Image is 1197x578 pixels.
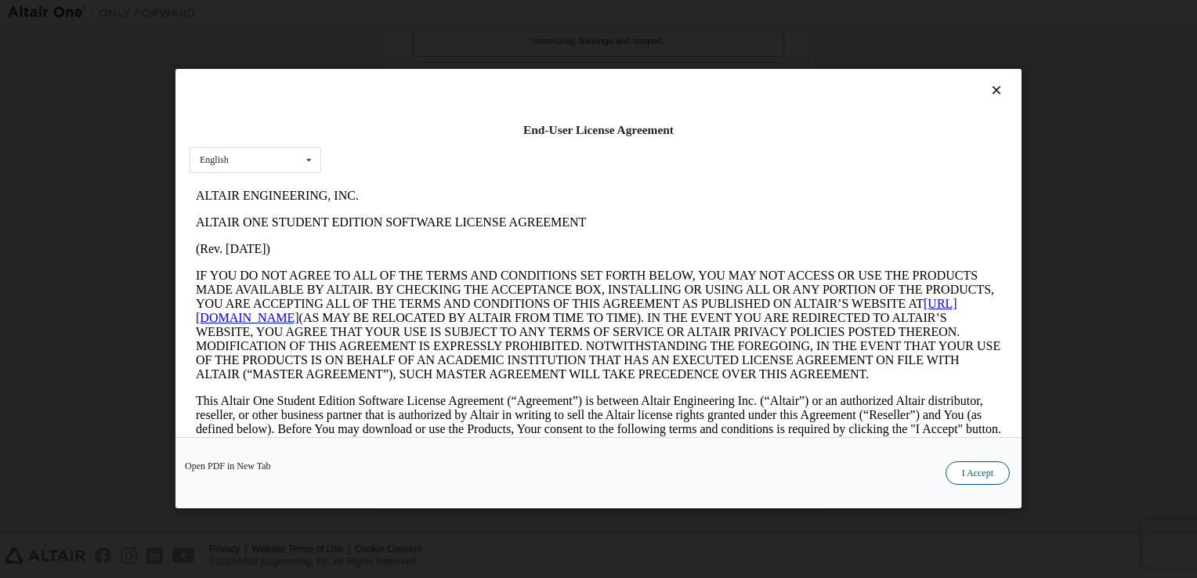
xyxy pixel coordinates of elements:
[200,156,229,165] div: English
[6,6,812,20] p: ALTAIR ENGINEERING, INC.
[185,462,271,471] a: Open PDF in New Tab
[6,86,812,199] p: IF YOU DO NOT AGREE TO ALL OF THE TERMS AND CONDITIONS SET FORTH BELOW, YOU MAY NOT ACCESS OR USE...
[190,122,1007,138] div: End-User License Agreement
[6,114,768,142] a: [URL][DOMAIN_NAME]
[6,211,812,268] p: This Altair One Student Edition Software License Agreement (“Agreement”) is between Altair Engine...
[946,462,1010,486] button: I Accept
[6,60,812,74] p: (Rev. [DATE])
[6,33,812,47] p: ALTAIR ONE STUDENT EDITION SOFTWARE LICENSE AGREEMENT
